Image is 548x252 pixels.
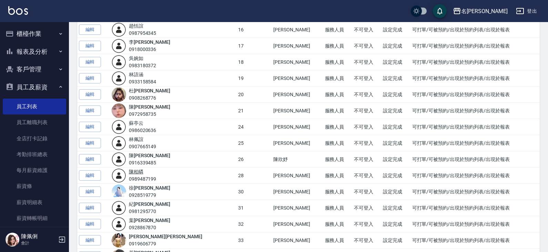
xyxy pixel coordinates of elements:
a: 林語涵 [129,72,143,77]
a: 李[PERSON_NAME] [129,39,170,45]
td: [PERSON_NAME] [272,200,323,216]
td: [PERSON_NAME] [272,54,323,70]
a: 每月薪資維護 [3,162,66,178]
td: 設定完成 [381,184,410,200]
td: 服務人員 [323,135,352,151]
td: 設定完成 [381,54,410,70]
a: 編輯 [79,24,101,35]
td: 設定完成 [381,151,410,168]
img: user-login-man-human-body-mobile-person-512.png [112,217,126,231]
td: 可打單/可被預約/出現於預約列表/出現於報表 [410,232,540,249]
div: 0928867870 [129,224,170,231]
td: 16 [236,22,272,38]
td: 不可登入 [352,22,381,38]
td: 30 [236,184,272,200]
td: 服務人員 [323,103,352,119]
a: 葉[PERSON_NAME] [129,218,170,223]
td: 17 [236,38,272,54]
td: 不可登入 [352,151,381,168]
a: 薪資轉帳明細 [3,210,66,226]
td: [PERSON_NAME] [272,87,323,103]
a: 編輯 [79,89,101,100]
div: 0933158584 [129,78,156,85]
a: 編輯 [79,203,101,213]
button: 登出 [513,5,540,18]
a: 陳[PERSON_NAME] [129,104,170,110]
td: 服務人員 [323,54,352,70]
td: 不可登入 [352,54,381,70]
img: user-login-man-human-body-mobile-person-512.png [112,168,126,183]
button: 員工及薪資 [3,78,66,96]
td: 18 [236,54,272,70]
img: user-login-man-human-body-mobile-person-512.png [112,39,126,53]
td: 可打單/可被預約/出現於預約列表/出現於報表 [410,119,540,135]
td: [PERSON_NAME] [272,135,323,151]
a: 徐[PERSON_NAME] [129,185,170,191]
td: 可打單/可被預約/出現於預約列表/出現於報表 [410,151,540,168]
img: user-login-man-human-body-mobile-person-512.png [112,22,126,37]
button: 名[PERSON_NAME] [450,4,510,18]
a: 陳[PERSON_NAME] [129,153,170,158]
td: 可打單/可被預約/出現於預約列表/出現於報表 [410,38,540,54]
div: 0981295770 [129,208,170,215]
div: 0972958735 [129,111,170,118]
td: 不可登入 [352,135,381,151]
img: avatar.jpeg [112,87,126,102]
td: 不可登入 [352,70,381,87]
a: 編輯 [79,105,101,116]
td: 不可登入 [352,87,381,103]
a: 編輯 [79,122,101,132]
img: user-login-man-human-body-mobile-person-512.png [112,136,126,150]
td: 設定完成 [381,232,410,249]
a: 編輯 [79,138,101,149]
img: user-login-man-human-body-mobile-person-512.png [112,152,126,167]
td: 設定完成 [381,38,410,54]
td: [PERSON_NAME] [272,103,323,119]
a: 紀[PERSON_NAME] [129,201,170,207]
td: 服務人員 [323,216,352,232]
td: 設定完成 [381,200,410,216]
div: 0919606779 [129,240,202,248]
img: user-login-man-human-body-mobile-person-512.png [112,201,126,215]
div: 0928519779 [129,192,170,199]
td: 可打單/可被預約/出現於預約列表/出現於報表 [410,70,540,87]
td: 26 [236,151,272,168]
td: 可打單/可被預約/出現於預約列表/出現於報表 [410,168,540,184]
td: 可打單/可被預約/出現於預約列表/出現於報表 [410,87,540,103]
td: 設定完成 [381,70,410,87]
div: 0986020636 [129,127,156,134]
a: 編輯 [79,41,101,51]
td: 服務人員 [323,87,352,103]
td: 服務人員 [323,70,352,87]
td: [PERSON_NAME] [272,38,323,54]
a: 杜[PERSON_NAME] [129,88,170,93]
img: user-login-man-human-body-mobile-person-512.png [112,55,126,69]
a: 員工離職列表 [3,114,66,130]
td: 服務人員 [323,168,352,184]
td: 可打單/可被預約/出現於預約列表/出現於報表 [410,184,540,200]
td: 可打單/可被預約/出現於預約列表/出現於報表 [410,103,540,119]
td: [PERSON_NAME] [272,119,323,135]
td: 服務人員 [323,232,352,249]
button: 報表及分析 [3,43,66,61]
a: 薪資明細表 [3,194,66,210]
p: 會計 [21,240,56,246]
a: 編輯 [79,219,101,230]
a: 員工列表 [3,99,66,114]
td: 設定完成 [381,87,410,103]
td: 20 [236,87,272,103]
a: 編輯 [79,73,101,84]
td: 33 [236,232,272,249]
a: 林佩誼 [129,137,143,142]
td: 服務人員 [323,200,352,216]
td: 設定完成 [381,103,410,119]
td: 25 [236,135,272,151]
a: 蘇亭云 [129,120,143,126]
button: 客戶管理 [3,60,66,78]
img: user-login-man-human-body-mobile-person-512.png [112,71,126,85]
h5: 陳佩俐 [21,233,56,240]
td: 可打單/可被預約/出現於預約列表/出現於報表 [410,22,540,38]
div: 0989487199 [129,175,156,183]
td: [PERSON_NAME] [272,70,323,87]
img: avatar.jpeg [112,103,126,118]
